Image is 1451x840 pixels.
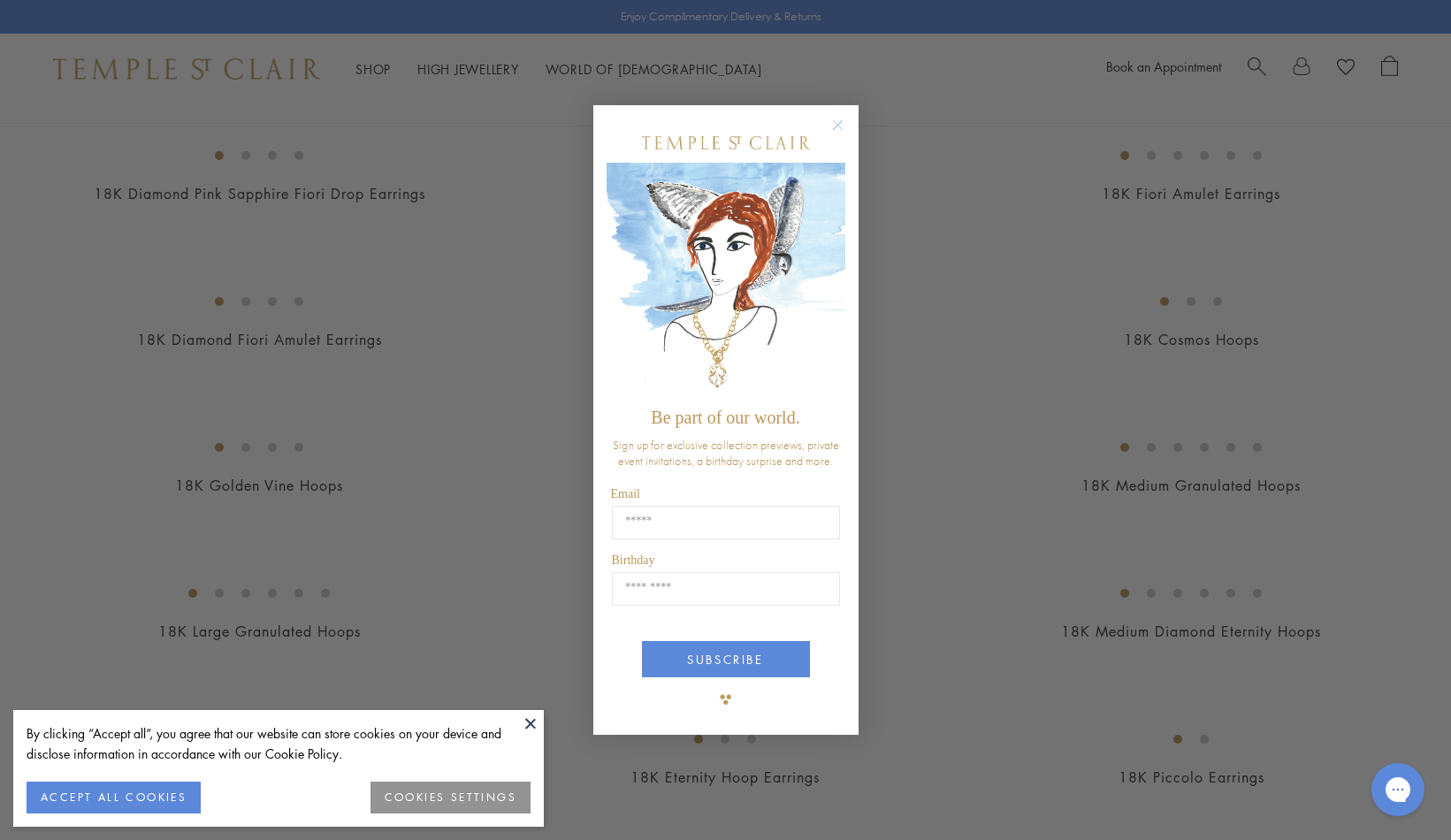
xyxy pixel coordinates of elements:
button: COOKIES SETTINGS [370,782,531,813]
button: SUBSCRIBE [642,641,810,677]
img: Temple St. Clair [642,136,810,149]
img: TSC [708,682,744,717]
div: By clicking “Accept all”, you agree that our website can store cookies on your device and disclos... [27,723,531,764]
iframe: Gorgias live chat messenger [1363,757,1433,822]
span: Email [611,487,640,500]
img: c4a9eb12-d91a-4d4a-8ee0-386386f4f338.jpeg [607,163,845,399]
input: Email [612,506,840,539]
span: Be part of our world. [651,408,799,427]
span: Sign up for exclusive collection previews, private event invitations, a birthday surprise and more. [613,437,839,469]
button: Close dialog [836,123,858,145]
button: ACCEPT ALL COOKIES [27,782,201,813]
span: Birthday [612,554,655,567]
